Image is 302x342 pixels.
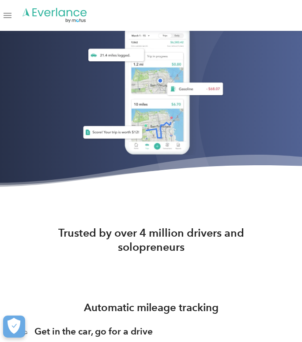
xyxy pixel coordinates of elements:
[84,300,219,316] h3: Automatic mileage tracking
[3,316,25,338] button: Cookies Settings
[74,17,228,164] img: Everlance, mileage tracker app, expense tracking app
[34,325,289,338] h3: Get in the car, go for a drive
[44,226,258,254] strong: Trusted by over 4 million drivers and solopreneurs
[22,7,88,24] a: Go to homepage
